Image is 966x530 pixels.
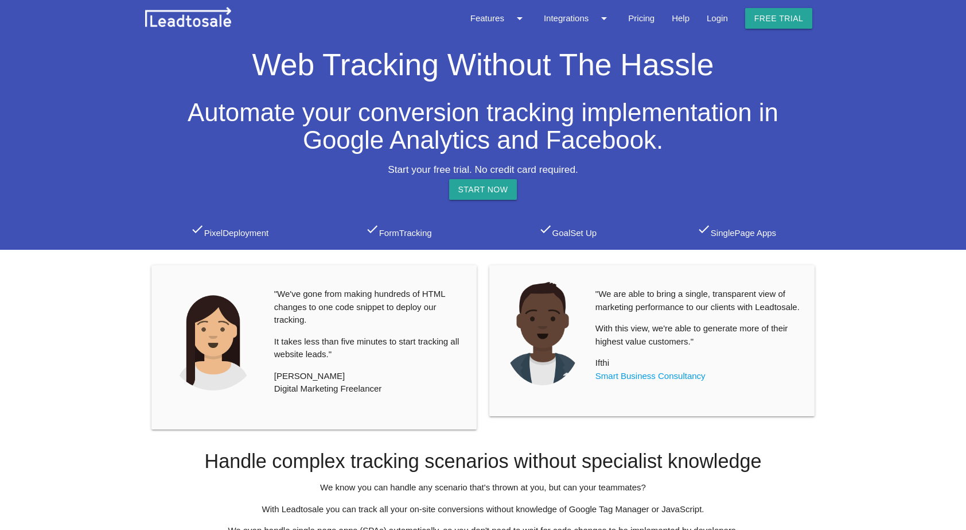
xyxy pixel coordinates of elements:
img: leadtosale.png [145,7,231,27]
h5: Start your free trial. No credit card required. [145,164,821,175]
p: "We've gone from making hundreds of HTML changes to one code snippet to deploy our tracking. [274,288,463,327]
p: Set Up [483,222,652,240]
a: Smart Business Consultancy [595,371,706,381]
p: Deployment [145,222,314,240]
h1: Web Tracking Without The Hassle [145,37,821,82]
h3: Handle complex tracking scenarios without specialist knowledge [145,451,821,473]
p: Digital Marketing Freelancer [274,370,463,396]
strong: [PERSON_NAME] [274,371,345,381]
p: "We are able to bring a single, transparent view of marketing performance to our clients with Lea... [595,288,801,314]
span: Single [697,228,735,238]
a: START NOW [449,179,517,200]
span: Pixel [190,228,223,238]
strong: Ifthi [595,358,609,367]
i: check [190,222,204,236]
h2: Automate your conversion tracking implementation in Google Analytics and Facebook. [145,99,821,154]
a: Free trial [745,8,813,29]
p: Page Apps [652,222,821,240]
p: With this view, we're able to generate more of their highest value customers." [595,322,801,348]
p: We know you can handle any scenario that's thrown at you, but can your teammates? [145,481,821,494]
span: Goal [539,228,571,238]
p: It takes less than five minutes to start tracking all website leads." [274,335,463,361]
p: With Leadtosale you can track all your on-site conversions without knowledge of Google Tag Manage... [145,503,821,516]
i: check [697,222,711,236]
span: Form [365,228,399,238]
i: check [365,222,379,236]
p: Tracking [314,222,483,240]
i: check [539,222,552,236]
